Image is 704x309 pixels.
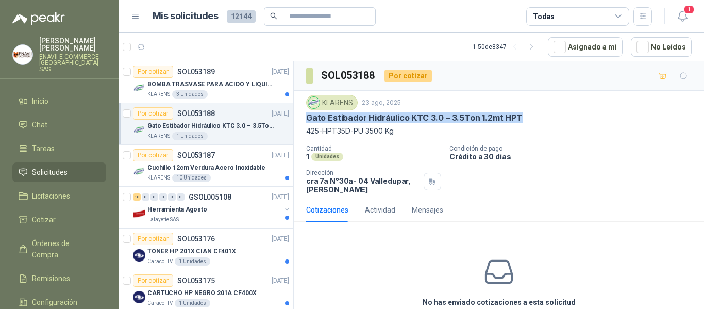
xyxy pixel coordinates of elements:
div: 0 [150,193,158,201]
div: Cotizaciones [306,204,348,216]
p: KLARENS [147,90,170,99]
p: 425-HPT35D-PU 3500 Kg [306,125,692,137]
p: Caracol TV [147,257,173,266]
img: Company Logo [133,249,145,262]
div: Por cotizar [133,233,173,245]
span: 1 [683,5,695,14]
div: 1 Unidades [175,257,210,266]
a: Cotizar [12,210,106,230]
span: Cotizar [32,214,56,225]
a: Por cotizarSOL053176[DATE] Company LogoTONER HP 201X CIAN CF401XCaracol TV1 Unidades [119,229,293,270]
a: 10 0 0 0 0 0 GSOL005108[DATE] Company LogoHerramienta AgostoLafayette SAS [133,191,291,224]
div: Por cotizar [133,107,173,120]
img: Logo peakr [12,12,65,25]
p: [PERSON_NAME] [PERSON_NAME] [39,37,106,52]
img: Company Logo [133,291,145,303]
p: cra 7a N°30a- 04 Valledupar , [PERSON_NAME] [306,176,420,194]
span: Configuración [32,297,77,308]
div: 1 - 50 de 8347 [473,39,540,55]
p: Gato Estibador Hidráulico KTC 3.0 – 3.5Ton 1.2mt HPT [147,121,276,131]
div: Por cotizar [133,274,173,287]
p: [DATE] [272,234,289,244]
a: Remisiones [12,269,106,288]
p: [DATE] [272,109,289,119]
div: 10 [133,193,141,201]
div: Por cotizar [384,70,432,82]
p: [DATE] [272,151,289,160]
div: Actividad [365,204,395,216]
div: KLARENS [306,95,358,110]
div: 0 [168,193,176,201]
div: Mensajes [412,204,443,216]
a: Órdenes de Compra [12,234,106,265]
p: Condición de pago [449,145,700,152]
p: 1 [306,152,309,161]
img: Company Logo [13,45,32,64]
p: [DATE] [272,276,289,286]
p: Lafayette SAS [147,216,179,224]
a: Por cotizarSOL053188[DATE] Company LogoGato Estibador Hidráulico KTC 3.0 – 3.5Ton 1.2mt HPTKLAREN... [119,103,293,145]
p: [DATE] [272,67,289,77]
p: Crédito a 30 días [449,152,700,161]
img: Company Logo [133,207,145,220]
p: SOL053175 [177,277,215,284]
h3: SOL053188 [321,68,376,84]
p: SOL053189 [177,68,215,75]
img: Company Logo [133,166,145,178]
div: 10 Unidades [172,174,211,182]
p: Caracol TV [147,299,173,307]
span: Remisiones [32,273,70,284]
span: search [270,12,277,20]
span: Órdenes de Compra [32,238,96,261]
div: Por cotizar [133,66,173,78]
div: 1 Unidades [175,299,210,307]
p: SOL053176 [177,235,215,242]
span: Chat [32,119,47,131]
a: Solicitudes [12,162,106,182]
span: Solicitudes [32,167,68,178]
p: SOL053187 [177,152,215,159]
p: 23 ago, 2025 [362,98,401,108]
span: Inicio [32,95,48,107]
h1: Mis solicitudes [153,9,219,24]
div: Unidades [311,153,343,161]
a: Por cotizarSOL053187[DATE] Company LogoCuchillo 12cm Verdura Acero InoxidableKLARENS10 Unidades [119,145,293,187]
div: Todas [533,11,555,22]
a: Licitaciones [12,186,106,206]
p: GSOL005108 [189,193,231,201]
p: [DATE] [272,192,289,202]
p: KLARENS [147,132,170,140]
div: 0 [142,193,149,201]
a: Chat [12,115,106,135]
span: 12144 [227,10,256,23]
div: 0 [177,193,185,201]
button: No Leídos [631,37,692,57]
div: 1 Unidades [172,132,208,140]
div: 3 Unidades [172,90,208,99]
p: Cantidad [306,145,441,152]
p: Cuchillo 12cm Verdura Acero Inoxidable [147,163,265,173]
img: Company Logo [308,97,320,108]
p: Herramienta Agosto [147,205,207,215]
a: Tareas [12,139,106,158]
a: Por cotizarSOL053189[DATE] Company LogoBOMBA TRASVASE PARA ACIDO Y LIQUIDOS CORROSIVOKLARENS3 Uni... [119,61,293,103]
a: Inicio [12,91,106,111]
span: Tareas [32,143,55,154]
button: 1 [673,7,692,26]
p: CARTUCHO HP NEGRO 201A CF400X [147,288,257,298]
p: BOMBA TRASVASE PARA ACIDO Y LIQUIDOS CORROSIVO [147,79,276,89]
p: Gato Estibador Hidráulico KTC 3.0 – 3.5Ton 1.2mt HPT [306,112,523,123]
div: Por cotizar [133,149,173,161]
p: TONER HP 201X CIAN CF401X [147,247,236,256]
button: Asignado a mi [548,37,623,57]
p: SOL053188 [177,110,215,117]
span: Licitaciones [32,190,70,202]
img: Company Logo [133,82,145,94]
div: 0 [159,193,167,201]
h3: No has enviado cotizaciones a esta solicitud [423,297,576,308]
p: KLARENS [147,174,170,182]
p: Dirección [306,169,420,176]
img: Company Logo [133,124,145,136]
p: ENAVII E-COMMERCE [GEOGRAPHIC_DATA] SAS [39,54,106,72]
